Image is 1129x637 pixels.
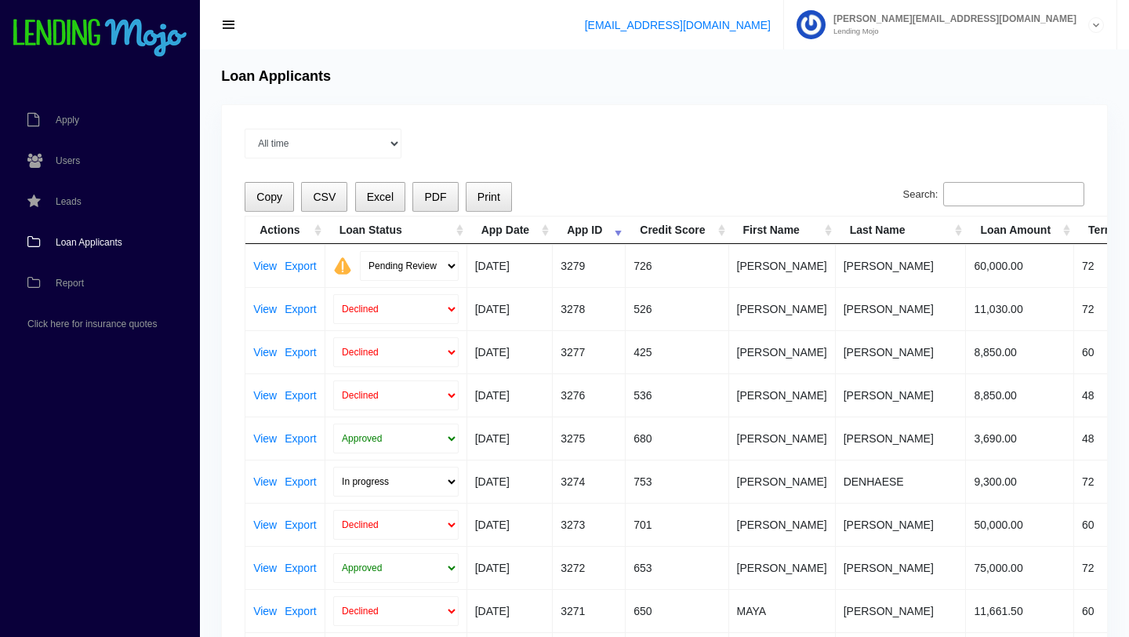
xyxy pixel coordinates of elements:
td: [PERSON_NAME] [836,373,967,417]
td: [PERSON_NAME] [836,417,967,460]
td: 8,850.00 [966,330,1074,373]
td: [DATE] [467,373,553,417]
td: [PERSON_NAME] [729,460,836,503]
button: Excel [355,182,406,213]
td: 50,000.00 [966,503,1074,546]
td: [PERSON_NAME] [729,330,836,373]
a: View [253,519,277,530]
td: [PERSON_NAME] [729,417,836,460]
a: View [253,390,277,401]
td: 3272 [553,546,626,589]
td: [DATE] [467,589,553,632]
span: CSV [313,191,336,203]
th: App Date: activate to sort column ascending [467,217,553,244]
a: Export [285,260,316,271]
span: Report [56,278,84,288]
h4: Loan Applicants [221,68,331,86]
td: [DATE] [467,417,553,460]
td: [PERSON_NAME] [836,287,967,330]
td: [PERSON_NAME] [836,330,967,373]
td: 3,690.00 [966,417,1074,460]
a: View [253,304,277,315]
a: Export [285,390,316,401]
th: Loan Amount: activate to sort column ascending [966,217,1074,244]
td: 753 [626,460,728,503]
td: [DATE] [467,546,553,589]
a: [EMAIL_ADDRESS][DOMAIN_NAME] [585,19,771,31]
a: View [253,562,277,573]
th: Last Name: activate to sort column ascending [836,217,967,244]
td: [DATE] [467,503,553,546]
td: [DATE] [467,287,553,330]
button: CSV [301,182,347,213]
td: 701 [626,503,728,546]
small: Lending Mojo [826,27,1076,35]
span: Leads [56,197,82,206]
td: [DATE] [467,330,553,373]
td: 653 [626,546,728,589]
td: 425 [626,330,728,373]
span: Excel [367,191,394,203]
td: 75,000.00 [966,546,1074,589]
td: 3276 [553,373,626,417]
td: [PERSON_NAME] [729,503,836,546]
td: 11,030.00 [966,287,1074,330]
a: Export [285,606,316,617]
a: Export [285,304,316,315]
td: 680 [626,417,728,460]
td: 3278 [553,287,626,330]
td: 60,000.00 [966,244,1074,287]
button: PDF [412,182,458,213]
td: 650 [626,589,728,632]
td: [PERSON_NAME] [729,244,836,287]
button: Print [466,182,512,213]
img: Profile image [797,10,826,39]
td: [DATE] [467,460,553,503]
span: Apply [56,115,79,125]
th: Actions: activate to sort column ascending [245,217,325,244]
a: Export [285,519,316,530]
input: Search: [943,182,1084,207]
a: View [253,606,277,617]
td: 726 [626,244,728,287]
td: 3273 [553,503,626,546]
th: Credit Score: activate to sort column ascending [626,217,728,244]
a: Export [285,562,316,573]
label: Search: [903,182,1084,207]
td: [PERSON_NAME] [729,546,836,589]
td: MAYA [729,589,836,632]
img: warning.png [333,257,352,275]
td: [PERSON_NAME] [729,287,836,330]
td: [PERSON_NAME] [729,373,836,417]
img: logo-small.png [12,19,188,58]
span: Print [477,191,500,203]
td: 526 [626,287,728,330]
span: Copy [256,191,282,203]
a: Export [285,347,316,358]
td: 536 [626,373,728,417]
a: View [253,347,277,358]
span: Loan Applicants [56,238,122,247]
td: 3274 [553,460,626,503]
button: Copy [245,182,294,213]
td: [PERSON_NAME] [836,589,967,632]
a: Export [285,433,316,444]
td: [PERSON_NAME] [836,546,967,589]
span: Users [56,156,80,166]
th: First Name: activate to sort column ascending [729,217,836,244]
a: View [253,433,277,444]
td: [DATE] [467,244,553,287]
a: View [253,260,277,271]
td: 3279 [553,244,626,287]
span: [PERSON_NAME][EMAIL_ADDRESS][DOMAIN_NAME] [826,14,1076,24]
span: PDF [424,191,446,203]
td: [PERSON_NAME] [836,244,967,287]
td: 3275 [553,417,626,460]
td: 8,850.00 [966,373,1074,417]
td: [PERSON_NAME] [836,503,967,546]
th: Loan Status: activate to sort column ascending [325,217,467,244]
td: 9,300.00 [966,460,1074,503]
a: View [253,476,277,487]
span: Click here for insurance quotes [27,319,157,329]
td: 3277 [553,330,626,373]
